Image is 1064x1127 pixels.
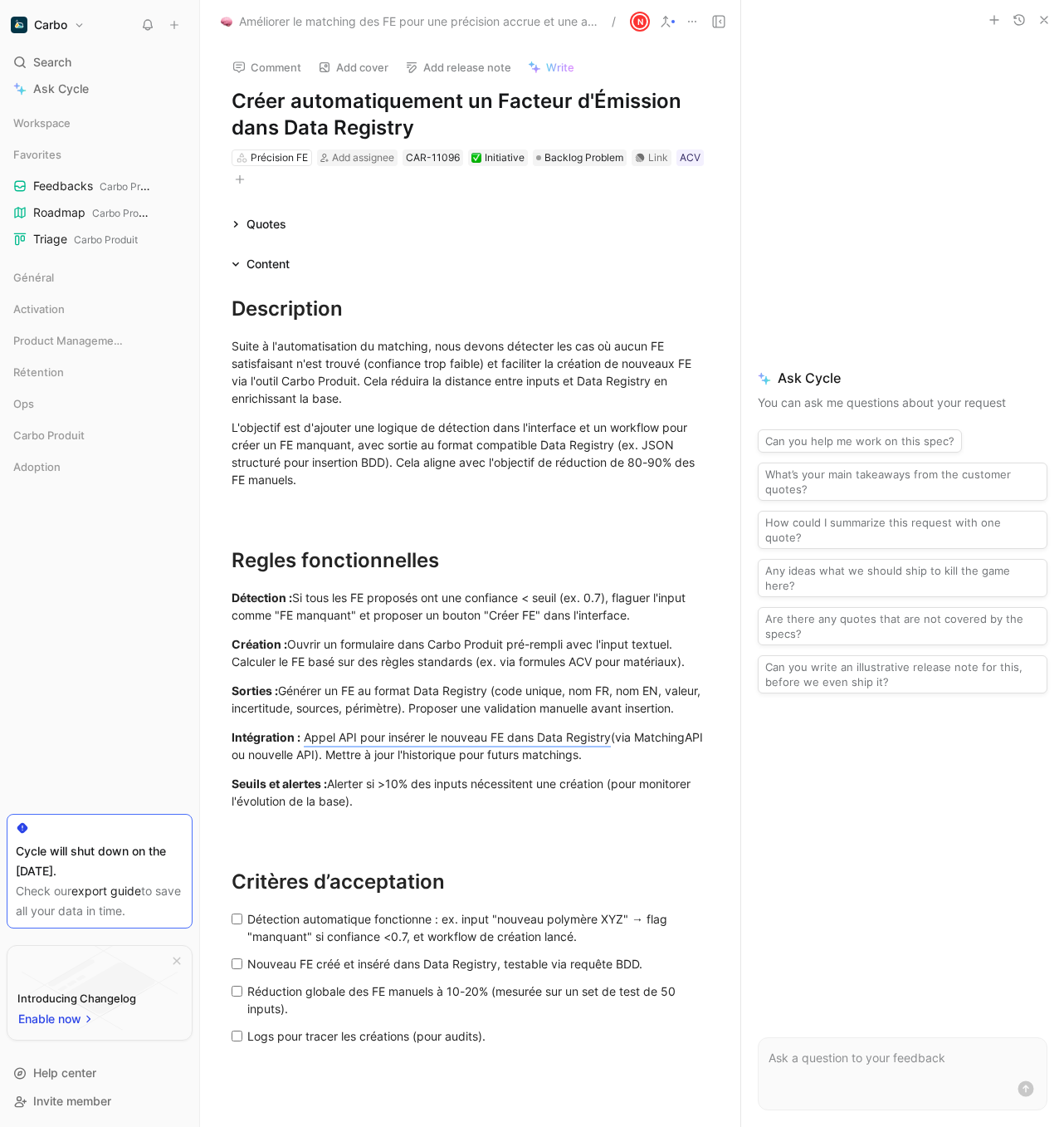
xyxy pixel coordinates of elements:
div: Générer un FE au format Data Registry (code unique, nom FR, nom EN, valeur, incertitude, sources,... [232,682,709,717]
h1: Créer automatiquement un Facteur d'Émission dans Data Registry [232,88,709,141]
div: Content [225,254,296,274]
button: Add cover [310,56,396,79]
button: How could I summarize this request with one quote? [758,511,1047,549]
div: Général [7,265,193,295]
button: Enable now [17,1008,95,1030]
strong: Sorties : [232,684,278,698]
div: Suite à l'automatisation du matching, nous devons détecter les cas où aucun FE satisfaisant n'est... [232,337,709,407]
a: TriageCarbo Produit [7,227,193,252]
div: Regles fonctionnelles [232,546,709,576]
span: Général [13,269,54,286]
img: ✅ [471,153,481,163]
div: Ops [7,391,193,416]
div: Rétention [7,360,193,390]
a: RoadmapCarbo Produit [7,200,193,225]
span: Triage [33,231,138,248]
div: Backlog Problem [533,149,627,166]
span: Favorites [13,146,61,163]
span: Backlog Problem [544,149,623,166]
span: Product Management [13,332,124,349]
div: Help center [7,1061,193,1085]
span: / [612,12,616,32]
button: 🧠Améliorer le matching des FE pour une précision accrue et une adaptation à mes produits [217,12,608,32]
div: Détection automatique fonctionne : ex. input "nouveau polymère XYZ" → flag "manquant" si confianc... [247,910,705,945]
span: Adoption [13,458,61,475]
button: Comment [225,56,309,79]
div: Link [648,149,668,166]
div: Introducing Changelog [17,988,136,1008]
div: Carbo Produit [7,423,193,448]
div: Général [7,265,193,290]
div: Initiative [471,149,525,166]
strong: Seuils et alertes : [232,777,327,791]
button: Can you help me work on this spec? [758,429,962,453]
span: Workspace [13,115,71,131]
div: Rétention [7,360,193,385]
strong: Détection : [232,590,292,605]
img: Carbo [11,17,27,33]
div: Carbo Produit [7,423,193,453]
button: Can you write an illustrative release note for this, before we even ship it? [758,655,1047,693]
div: Si tous les FE proposés ont une confiance < seuil (ex. 0.7), flaguer l'input comme "FE manquant" ... [232,589,709,624]
span: Activation [13,301,65,317]
div: Nouveau FE créé et inséré dans Data Registry, testable via requête BDD. [247,955,705,973]
span: Carbo Produit [92,207,156,219]
button: CarboCarbo [7,13,89,37]
span: Search [33,52,71,72]
strong: Création : [232,637,287,651]
div: Critères d’acceptation [232,867,709,897]
span: Carbo Produit [100,180,164,193]
div: Product Management [7,328,193,353]
span: Invite member [33,1094,111,1108]
div: Réduction globale des FE manuels à 10-20% (mesurée sur un set de test de 50 inputs). [247,982,705,1017]
div: Cycle will shut down on the [DATE]. [16,841,183,881]
span: Add assignee [332,151,394,164]
div: Workspace [7,110,193,135]
span: Write [546,60,574,75]
div: Quotes [246,214,286,234]
button: What’s your main takeaways from the customer quotes? [758,463,1047,501]
span: Help center [33,1066,96,1080]
div: Check our to save all your data in time. [16,881,183,921]
span: Ops [13,395,34,412]
span: Enable now [18,1009,83,1029]
div: N [632,13,648,30]
div: Product Management [7,328,193,358]
span: Ask Cycle [758,368,1047,388]
div: ✅Initiative [468,149,528,166]
mark: Appel API pour insérer le nouveau FE dans Data Registry [304,730,611,744]
strong: Intégration : [232,730,300,744]
span: Roadmap [33,204,151,222]
div: Ouvrir un formulaire dans Carbo Produit pré-rempli avec l'input textuel. Calculer le FE basé sur ... [232,635,709,670]
span: Carbo Produit [13,427,85,443]
div: Quotes [225,214,293,234]
h1: Carbo [34,17,67,32]
div: Précision FE [251,149,308,166]
div: Favorites [7,142,193,167]
div: Activation [7,296,193,326]
div: Alerter si >10% des inputs nécessitent une création (pour monitorer l'évolution de la base). [232,775,709,810]
button: Add release note [398,56,519,79]
div: Adoption [7,454,193,484]
div: Content [246,254,290,274]
span: Améliorer le matching des FE pour une précision accrue et une adaptation à mes produits [239,12,604,32]
div: ACV [680,149,700,166]
div: Ops [7,391,193,421]
span: Feedbacks [33,178,153,195]
div: Invite member [7,1089,193,1114]
img: 🧠 [221,16,232,27]
img: bg-BLZuj68n.svg [22,946,178,1031]
div: Search [7,50,193,75]
span: Rétention [13,364,64,380]
div: Logs pour tracer les créations (pour audits). [247,1027,705,1045]
p: You can ask me questions about your request [758,393,1047,413]
span: Carbo Produit [74,233,138,246]
button: Are there any quotes that are not covered by the specs? [758,607,1047,645]
button: Any ideas what we should ship to kill the game here? [758,559,1047,597]
div: CAR-11096 [406,149,460,166]
div: Activation [7,296,193,321]
div: Description [232,294,709,324]
div: Adoption [7,454,193,479]
a: export guide [71,884,141,898]
a: FeedbacksCarbo Produit [7,174,193,198]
